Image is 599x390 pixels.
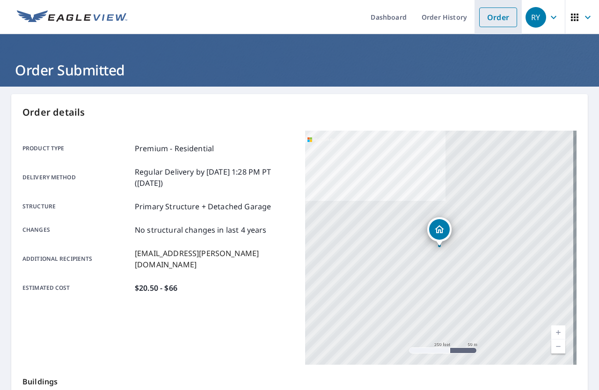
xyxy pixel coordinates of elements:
p: [EMAIL_ADDRESS][PERSON_NAME][DOMAIN_NAME] [135,248,294,270]
a: Current Level 17, Zoom In [551,325,565,339]
p: Product type [22,143,131,154]
p: Changes [22,224,131,235]
a: Current Level 17, Zoom Out [551,339,565,353]
p: Structure [22,201,131,212]
h1: Order Submitted [11,60,588,80]
p: Delivery method [22,166,131,189]
div: RY [526,7,546,28]
p: Premium - Residential [135,143,214,154]
p: Regular Delivery by [DATE] 1:28 PM PT ([DATE]) [135,166,294,189]
div: Dropped pin, building 1, Residential property, 5203 Jason Dr Erie, PA 16506 [427,217,452,246]
p: Additional recipients [22,248,131,270]
p: Estimated cost [22,282,131,294]
img: EV Logo [17,10,127,24]
p: $20.50 - $66 [135,282,177,294]
p: No structural changes in last 4 years [135,224,267,235]
p: Primary Structure + Detached Garage [135,201,271,212]
p: Order details [22,105,577,119]
a: Order [479,7,517,27]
